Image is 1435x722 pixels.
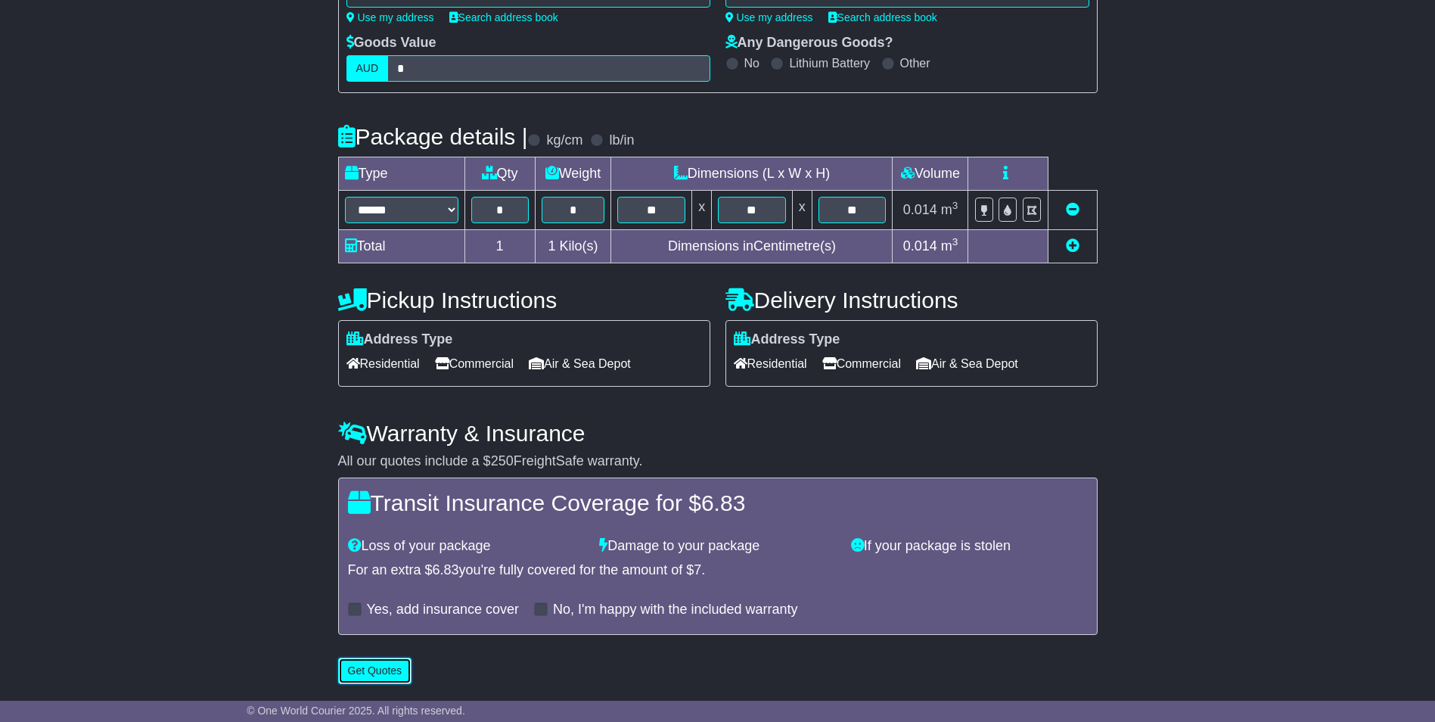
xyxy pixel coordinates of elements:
span: m [941,202,958,217]
td: x [692,191,712,230]
td: Dimensions (L x W x H) [611,157,893,191]
label: Yes, add insurance cover [367,602,519,618]
a: Search address book [449,11,558,23]
td: x [792,191,812,230]
td: Type [338,157,464,191]
label: Address Type [346,331,453,348]
button: Get Quotes [338,658,412,684]
div: All our quotes include a $ FreightSafe warranty. [338,453,1098,470]
label: AUD [346,55,389,82]
td: Qty [464,157,535,191]
span: 1 [548,238,555,254]
span: 6.83 [701,490,745,515]
div: Damage to your package [592,538,843,555]
span: 0.014 [903,238,937,254]
sup: 3 [952,200,958,211]
span: Commercial [822,352,901,375]
h4: Transit Insurance Coverage for $ [348,490,1088,515]
td: Volume [893,157,968,191]
span: m [941,238,958,254]
td: Weight [535,157,611,191]
div: If your package is stolen [843,538,1095,555]
a: Use my address [346,11,434,23]
span: Air & Sea Depot [529,352,631,375]
h4: Pickup Instructions [338,288,710,313]
label: kg/cm [546,132,582,149]
sup: 3 [952,236,958,247]
span: 0.014 [903,202,937,217]
label: No, I'm happy with the included warranty [553,602,798,618]
span: 7 [694,562,701,577]
span: © One World Courier 2025. All rights reserved. [247,705,465,717]
h4: Delivery Instructions [725,288,1098,313]
label: Other [900,56,930,70]
label: lb/in [609,132,634,149]
label: Goods Value [346,35,436,51]
label: Any Dangerous Goods? [725,35,893,51]
td: Kilo(s) [535,230,611,263]
label: Lithium Battery [789,56,870,70]
span: Residential [734,352,807,375]
span: Air & Sea Depot [916,352,1018,375]
label: Address Type [734,331,840,348]
a: Use my address [725,11,813,23]
td: Dimensions in Centimetre(s) [611,230,893,263]
span: 6.83 [433,562,459,577]
h4: Package details | [338,124,528,149]
div: Loss of your package [340,538,592,555]
td: 1 [464,230,535,263]
a: Search address book [828,11,937,23]
span: 250 [491,453,514,468]
label: No [744,56,759,70]
div: For an extra $ you're fully covered for the amount of $ . [348,562,1088,579]
span: Commercial [435,352,514,375]
h4: Warranty & Insurance [338,421,1098,446]
span: Residential [346,352,420,375]
td: Total [338,230,464,263]
a: Add new item [1066,238,1079,254]
a: Remove this item [1066,202,1079,217]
